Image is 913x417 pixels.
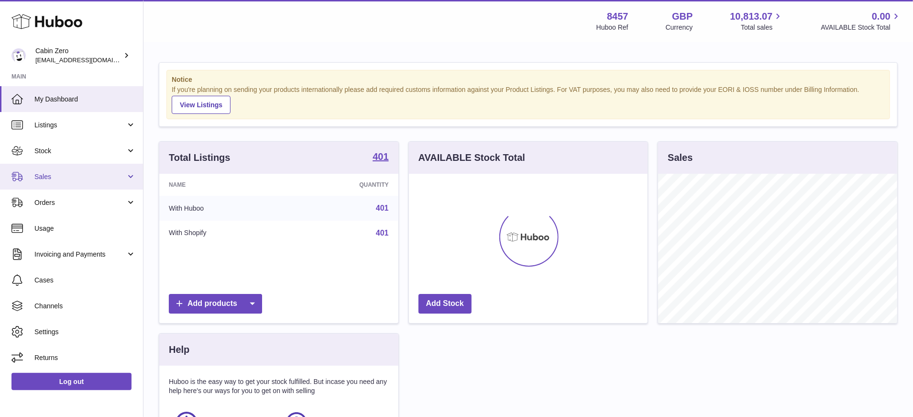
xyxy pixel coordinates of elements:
a: 10,813.07 Total sales [730,10,783,32]
strong: 8457 [607,10,628,23]
span: [EMAIL_ADDRESS][DOMAIN_NAME] [35,56,141,64]
span: Invoicing and Payments [34,250,126,259]
div: Currency [666,23,693,32]
a: 401 [376,229,389,237]
span: Sales [34,172,126,181]
span: Settings [34,327,136,337]
th: Quantity [288,174,398,196]
a: View Listings [172,96,231,114]
h3: Total Listings [169,151,231,164]
span: 10,813.07 [730,10,772,23]
span: Listings [34,121,126,130]
p: Huboo is the easy way to get your stock fulfilled. But incase you need any help here's our ways f... [169,377,389,395]
span: Cases [34,276,136,285]
img: huboo@cabinzero.com [11,48,26,63]
strong: GBP [672,10,693,23]
span: Stock [34,147,126,156]
span: Orders [34,198,126,207]
div: Huboo Ref [596,23,628,32]
strong: Notice [172,75,885,84]
h3: Help [169,343,189,356]
strong: 401 [373,152,388,161]
span: Returns [34,353,136,362]
a: 0.00 AVAILABLE Stock Total [821,10,902,32]
a: 401 [373,152,388,163]
a: 401 [376,204,389,212]
a: Add Stock [418,294,472,314]
th: Name [159,174,288,196]
td: With Shopify [159,221,288,246]
span: Channels [34,302,136,311]
span: My Dashboard [34,95,136,104]
span: Usage [34,224,136,233]
a: Log out [11,373,132,390]
span: Total sales [741,23,783,32]
h3: Sales [668,151,693,164]
span: AVAILABLE Stock Total [821,23,902,32]
td: With Huboo [159,196,288,221]
div: Cabin Zero [35,46,121,65]
h3: AVAILABLE Stock Total [418,151,525,164]
span: 0.00 [872,10,891,23]
a: Add products [169,294,262,314]
div: If you're planning on sending your products internationally please add required customs informati... [172,85,885,114]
